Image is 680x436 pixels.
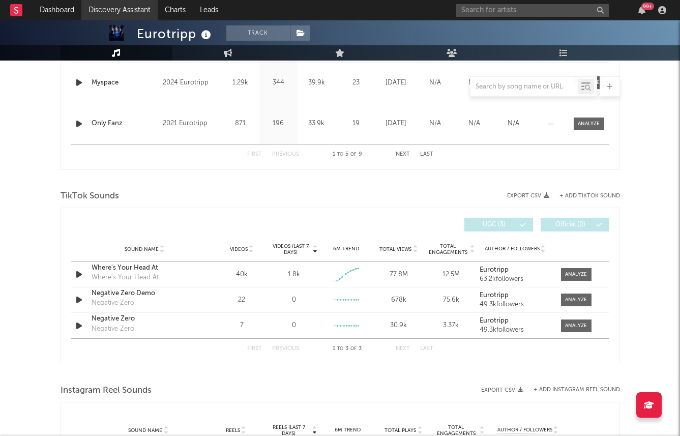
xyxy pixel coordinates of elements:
[379,246,411,252] span: Total Views
[427,321,475,331] div: 3.37k
[375,321,422,331] div: 30.9k
[418,119,452,129] div: N/A
[496,119,530,129] div: N/A
[226,427,240,433] span: Reels
[300,119,333,129] div: 33.9k
[471,222,518,228] span: UGC ( 3 )
[480,327,550,334] div: 49.3k followers
[470,83,578,91] input: Search by song name or URL
[427,270,475,280] div: 12.5M
[319,149,375,161] div: 1 5 9
[337,152,343,157] span: to
[92,263,198,273] a: Where's Your Head At
[547,222,594,228] span: Official ( 0 )
[480,267,550,274] a: Eurotripp
[262,119,295,129] div: 196
[385,427,416,433] span: Total Plays
[480,317,509,324] strong: Eurotripp
[338,119,374,129] div: 19
[292,295,296,305] div: 0
[497,427,552,433] span: Author / Followers
[523,387,620,393] div: + Add Instagram Reel Sound
[480,276,550,283] div: 63.2k followers
[559,193,620,199] button: + Add TikTok Sound
[163,118,218,130] div: 2021 Eurotripp
[480,267,509,273] strong: Eurotripp
[272,152,299,157] button: Previous
[337,346,343,351] span: to
[480,292,509,299] strong: Eurotripp
[375,295,422,305] div: 678k
[350,152,357,157] span: of
[92,298,134,308] div: Negative Zero
[218,321,265,331] div: 7
[396,152,410,157] button: Next
[92,324,134,334] div: Negative Zero
[379,119,413,129] div: [DATE]
[420,152,433,157] button: Last
[480,317,550,325] a: Eurotripp
[247,346,262,352] button: First
[480,301,550,308] div: 49.3k followers
[226,25,290,41] button: Track
[456,4,609,17] input: Search for artists
[272,346,299,352] button: Previous
[549,193,620,199] button: + Add TikTok Sound
[350,346,357,351] span: of
[218,270,265,280] div: 40k
[61,190,119,202] span: TikTok Sounds
[427,295,475,305] div: 75.6k
[92,314,198,324] a: Negative Zero
[457,119,491,129] div: N/A
[61,385,152,397] span: Instagram Reel Sounds
[92,288,198,299] a: Negative Zero Demo
[322,426,373,434] div: 6M Trend
[270,243,311,255] span: Videos (last 7 days)
[218,295,265,305] div: 22
[128,427,162,433] span: Sound Name
[319,343,375,355] div: 1 3 3
[292,321,296,331] div: 0
[224,119,257,129] div: 871
[137,25,214,42] div: Eurotripp
[480,292,550,299] a: Eurotripp
[396,346,410,352] button: Next
[92,119,158,129] a: Only Fanz
[464,218,533,231] button: UGC(3)
[481,387,523,393] button: Export CSV
[507,193,549,199] button: Export CSV
[92,273,159,283] div: Where's Your Head At
[485,246,540,252] span: Author / Followers
[247,152,262,157] button: First
[638,6,645,14] button: 99+
[534,387,620,393] button: + Add Instagram Reel Sound
[288,270,300,280] div: 1.8k
[641,3,654,10] div: 99 +
[427,243,468,255] span: Total Engagements
[230,246,248,252] span: Videos
[420,346,433,352] button: Last
[125,246,159,252] span: Sound Name
[375,270,422,280] div: 77.8M
[541,218,609,231] button: Official(0)
[322,245,370,253] div: 6M Trend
